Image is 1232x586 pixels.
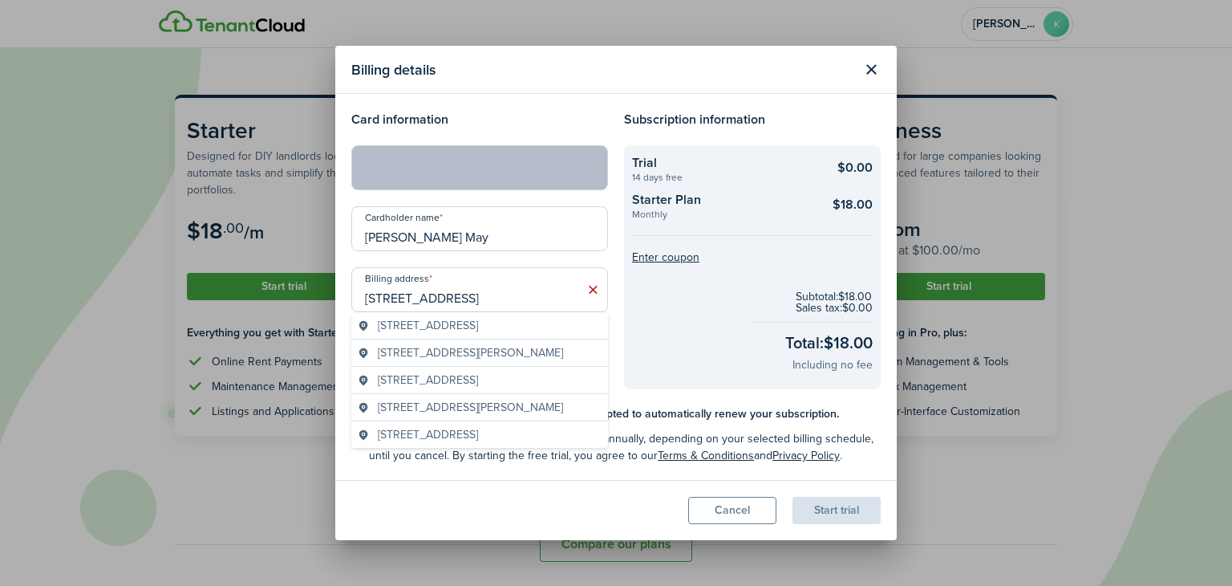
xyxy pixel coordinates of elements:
checkout-summary-item-main-price: $18.00 [833,195,873,214]
input: Start typing the address and then select from the dropdown [351,267,608,312]
checkout-summary-item-description: Monthly [632,210,813,219]
span: [STREET_ADDRESS] [378,372,478,389]
checkout-terms-main: Your payment info is securely stored and encrypted to automatically renew your subscription. [369,405,881,422]
a: Privacy Policy [772,447,840,464]
checkout-subtotal-item: Subtotal: $18.00 [796,291,873,303]
checkout-summary-item-main-price: $0.00 [837,158,873,177]
button: Close modal [857,56,885,83]
span: [STREET_ADDRESS][PERSON_NAME] [378,399,563,416]
span: [STREET_ADDRESS][PERSON_NAME] [378,344,563,361]
button: Cancel [688,497,776,524]
a: Terms & Conditions [658,447,754,464]
checkout-summary-item-title: Trial [632,153,813,173]
checkout-total-main: Total: $18.00 [785,331,873,355]
iframe: Secure card payment input frame [362,161,598,176]
checkout-summary-item-description: 14 days free [632,173,813,182]
span: [STREET_ADDRESS] [378,317,478,334]
checkout-summary-item-title: Starter Plan [632,190,813,210]
button: Enter coupon [632,252,699,263]
modal-title: Billing details [351,54,853,85]
h4: Subscription information [624,110,881,129]
checkout-subtotal-item: Sales tax: $0.00 [796,303,873,314]
checkout-terms-secondary: You'll be charged the listed amount monthly or annually, depending on your selected billing sched... [369,430,881,464]
h4: Card information [351,110,608,129]
span: [STREET_ADDRESS] [378,426,478,443]
checkout-total-secondary: Including no fee [792,356,873,373]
